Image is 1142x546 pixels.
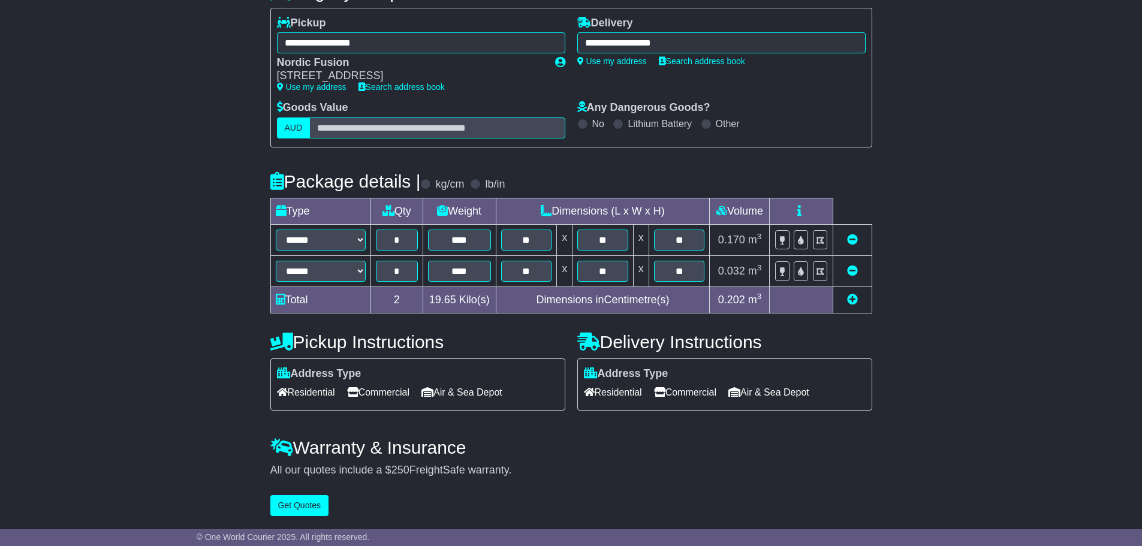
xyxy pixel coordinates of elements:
a: Use my address [277,82,346,92]
sup: 3 [757,232,762,241]
span: Air & Sea Depot [728,383,809,402]
td: x [557,224,572,255]
td: Kilo(s) [423,286,496,313]
h4: Pickup Instructions [270,332,565,352]
span: Residential [277,383,335,402]
span: Commercial [347,383,409,402]
div: [STREET_ADDRESS] [277,70,543,83]
a: Use my address [577,56,647,66]
span: Commercial [654,383,716,402]
td: Weight [423,198,496,224]
sup: 3 [757,263,762,272]
label: Delivery [577,17,633,30]
a: Remove this item [847,265,858,277]
label: kg/cm [435,178,464,191]
td: Total [270,286,370,313]
label: AUD [277,117,311,138]
span: m [748,265,762,277]
h4: Warranty & Insurance [270,438,872,457]
td: x [633,224,649,255]
label: No [592,118,604,129]
a: Search address book [358,82,445,92]
span: 250 [391,464,409,476]
span: 0.170 [718,234,745,246]
td: Qty [370,198,423,224]
div: All our quotes include a $ FreightSafe warranty. [270,464,872,477]
span: m [748,234,762,246]
label: lb/in [485,178,505,191]
label: Other [716,118,740,129]
span: m [748,294,762,306]
td: x [633,255,649,286]
span: 0.202 [718,294,745,306]
sup: 3 [757,292,762,301]
td: Type [270,198,370,224]
label: Any Dangerous Goods? [577,101,710,114]
td: Volume [710,198,770,224]
td: Dimensions in Centimetre(s) [496,286,710,313]
td: x [557,255,572,286]
a: Add new item [847,294,858,306]
span: Residential [584,383,642,402]
label: Pickup [277,17,326,30]
h4: Delivery Instructions [577,332,872,352]
div: Nordic Fusion [277,56,543,70]
button: Get Quotes [270,495,329,516]
h4: Package details | [270,171,421,191]
span: 19.65 [429,294,456,306]
td: Dimensions (L x W x H) [496,198,710,224]
label: Address Type [584,367,668,381]
a: Search address book [659,56,745,66]
label: Goods Value [277,101,348,114]
label: Lithium Battery [628,118,692,129]
a: Remove this item [847,234,858,246]
label: Address Type [277,367,361,381]
span: Air & Sea Depot [421,383,502,402]
td: 2 [370,286,423,313]
span: 0.032 [718,265,745,277]
span: © One World Courier 2025. All rights reserved. [197,532,370,542]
